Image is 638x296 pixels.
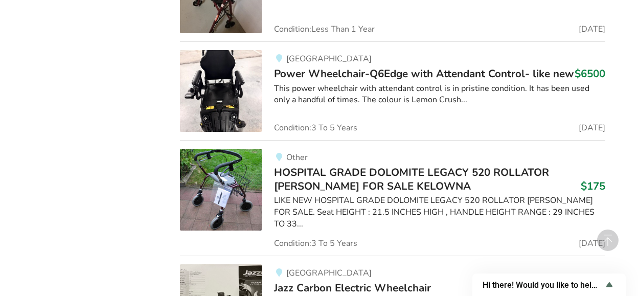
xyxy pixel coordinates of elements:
[286,267,372,279] span: [GEOGRAPHIC_DATA]
[180,50,262,132] img: mobility-power wheelchair-q6edge with attendant control- like new
[274,239,357,247] span: Condition: 3 To 5 Years
[483,279,616,291] button: Show survey - Hi there! Would you like to help us improve AssistList?
[274,25,375,33] span: Condition: Less Than 1 Year
[274,165,549,193] span: HOSPITAL GRADE DOLOMITE LEGACY 520 ROLLATOR [PERSON_NAME] FOR SALE KELOWNA
[274,281,431,295] span: Jazz Carbon Electric Wheelchair
[180,149,262,231] img: mobility-hospital grade dolomite legacy 520 rollator walker for sale kelowna
[180,41,605,140] a: mobility-power wheelchair-q6edge with attendant control- like new[GEOGRAPHIC_DATA]Power Wheelchai...
[483,280,603,290] span: Hi there! Would you like to help us improve AssistList?
[286,152,308,163] span: Other
[274,195,605,230] div: LIKE NEW HOSPITAL GRADE DOLOMITE LEGACY 520 ROLLATOR [PERSON_NAME] FOR SALE. Seat HEIGHT : 21.5 I...
[274,124,357,132] span: Condition: 3 To 5 Years
[180,140,605,255] a: mobility-hospital grade dolomite legacy 520 rollator walker for sale kelownaOtherHOSPITAL GRADE D...
[579,239,605,247] span: [DATE]
[575,67,605,80] h3: $6500
[581,179,605,193] h3: $175
[579,124,605,132] span: [DATE]
[274,66,574,81] span: Power Wheelchair-Q6Edge with Attendant Control- like new
[286,53,372,64] span: [GEOGRAPHIC_DATA]
[274,83,605,106] div: This power wheelchair with attendant control is in pristine condition. It has been used only a ha...
[579,25,605,33] span: [DATE]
